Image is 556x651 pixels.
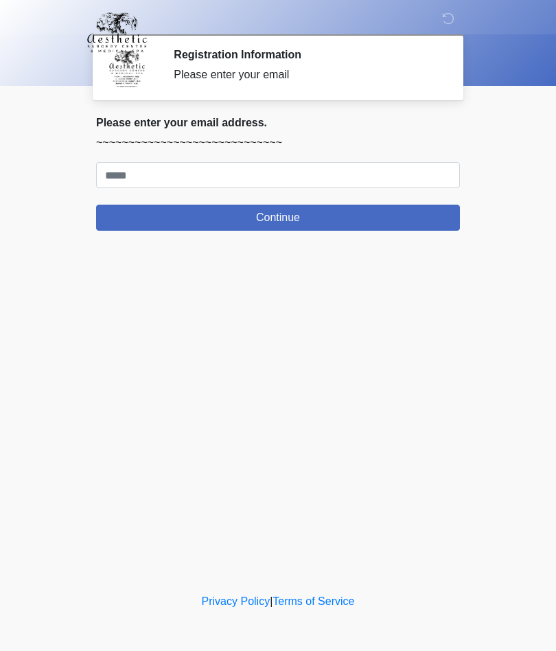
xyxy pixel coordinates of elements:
[202,595,270,607] a: Privacy Policy
[96,205,460,231] button: Continue
[96,116,460,129] h2: Please enter your email address.
[270,595,273,607] a: |
[96,135,460,151] p: ~~~~~~~~~~~~~~~~~~~~~~~~~~~~~
[82,10,152,54] img: Aesthetic Surgery Centre, PLLC Logo
[273,595,354,607] a: Terms of Service
[106,48,148,89] img: Agent Avatar
[174,67,439,83] div: Please enter your email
